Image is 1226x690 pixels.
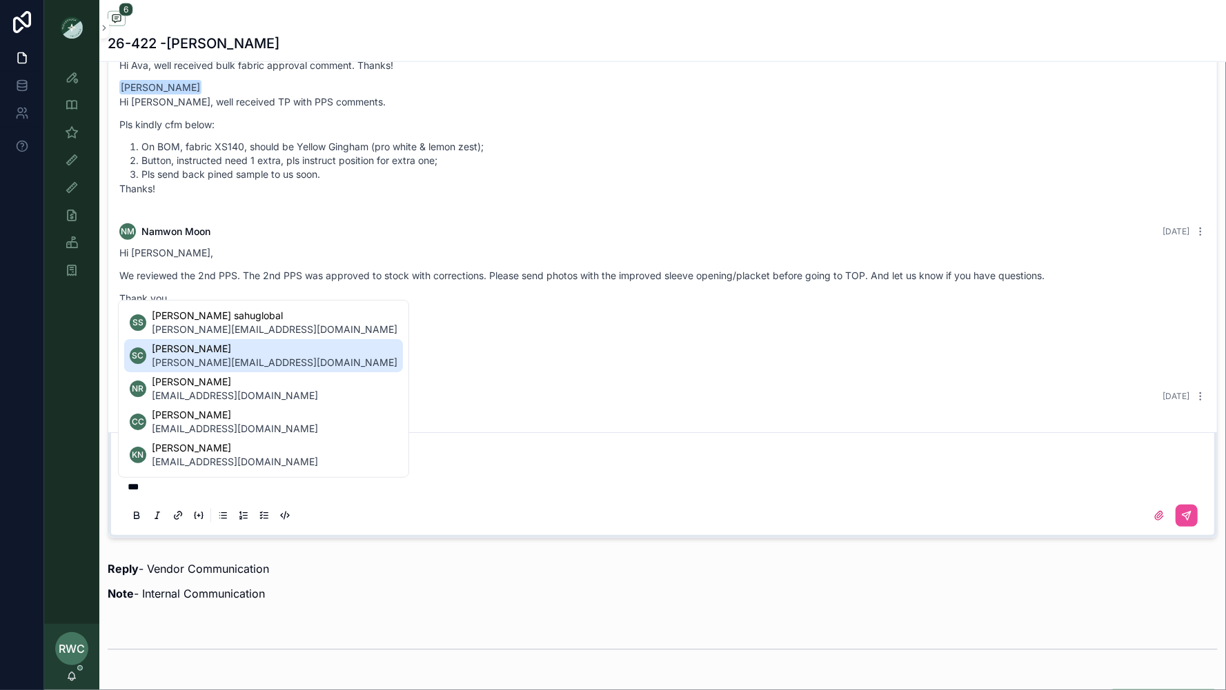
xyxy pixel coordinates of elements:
span: [DATE] [1163,391,1189,401]
button: 6 [108,11,126,28]
li: On BOM, fabric XS140, should be Yellow Gingham (pro white & lemon zest); [141,140,1206,154]
p: Thank you [119,291,1206,305]
span: [DATE] [1163,226,1189,236]
span: [PERSON_NAME] [152,408,318,422]
h1: 26-422 -[PERSON_NAME] [108,34,279,53]
p: Hi Ava, well received bulk fabric approval comment. Thanks! [119,58,1206,72]
p: We reviewed the 2nd PPS. The 2nd PPS was approved to stock with corrections. Please send photos w... [119,268,1206,283]
div: scrollable content [44,55,99,301]
span: [PERSON_NAME][EMAIL_ADDRESS][DOMAIN_NAME] [152,323,397,336]
p: - Vendor Communication [108,560,1218,577]
span: CC [132,416,144,427]
span: [PERSON_NAME][EMAIL_ADDRESS][DOMAIN_NAME] [152,356,397,369]
span: Ss [132,317,144,328]
span: [PERSON_NAME] sahuglobal [152,309,397,323]
p: Thanks! [119,181,1206,196]
li: Pls send back pined sample to us soon. [141,168,1206,181]
span: Namwon Moon [141,225,210,239]
span: [PERSON_NAME] [119,80,201,94]
span: KN [132,449,144,460]
span: NM [121,226,135,237]
p: Hi [PERSON_NAME], [119,245,1206,260]
p: Pls kindly cfm below: [119,117,1206,132]
span: RWC [59,640,85,657]
span: [EMAIL_ADDRESS][DOMAIN_NAME] [152,422,318,436]
span: SC [132,350,144,361]
img: App logo [61,17,83,39]
span: [PERSON_NAME] [152,441,318,455]
span: 6 [119,3,133,17]
strong: Note [108,587,134,600]
p: - Internal Communication [108,585,1218,602]
span: [PERSON_NAME] [152,342,397,356]
p: Hi [PERSON_NAME], [119,424,1206,438]
span: [EMAIL_ADDRESS][DOMAIN_NAME] [152,389,318,403]
span: NR [132,383,144,394]
strong: Reply [108,562,139,576]
div: Suggested mentions [118,300,409,478]
span: [EMAIL_ADDRESS][DOMAIN_NAME] [152,455,318,469]
li: Button, instructed need 1 extra, pls instruct position for extra one; [141,154,1206,168]
span: [PERSON_NAME] [152,375,318,389]
p: Hi [PERSON_NAME], well received TP with PPS comments. [119,94,1206,109]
